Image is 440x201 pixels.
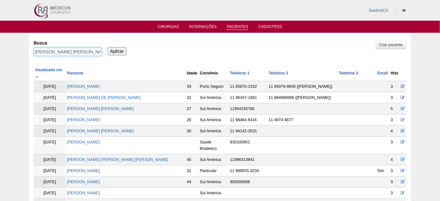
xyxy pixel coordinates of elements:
td: 3 [389,114,400,126]
td: [DATE] [34,137,66,154]
td: Sul América [199,126,229,137]
a: Cirurgias [158,24,179,31]
td: Particular [199,165,229,177]
td: 930100951 [229,137,267,154]
td: 11 98464 8416 [229,114,267,126]
td: 11 95870-2332 [229,81,267,92]
img: ordem crescente [35,75,39,79]
td: 45 [186,154,199,165]
td: Sim [376,165,390,177]
td: [DATE] [34,188,66,199]
td: Sul América [199,92,229,103]
i: Sair [402,9,406,12]
td: 11 95979-9659 ([PERSON_NAME]) [267,81,337,92]
label: Busca [34,40,102,46]
td: 993595696 [229,177,267,188]
td: 30 [186,126,199,137]
td: 4 [389,154,400,165]
td: 11 94142-3531 [229,126,267,137]
a: Criar paciente [376,41,406,49]
a: [PERSON_NAME] [PERSON_NAME] [67,129,134,133]
td: 11 96347-1661 [229,92,267,103]
td: Porto Seguro [199,81,229,92]
td: Sul América [199,188,229,199]
input: Digite os termos que você deseja procurar. [34,48,102,56]
a: Atualizado em [35,68,62,79]
td: 4 [389,126,400,137]
a: [PERSON_NAME] [67,118,100,122]
a: GastroSCS [369,8,388,13]
a: Telefone 1 [230,71,250,75]
td: 44 [186,177,199,188]
td: [DATE] [34,103,66,114]
a: Internações [189,24,217,31]
a: [PERSON_NAME] [67,140,100,144]
td: 3 [389,165,400,177]
a: Email [378,71,388,75]
td: [DATE] [34,126,66,137]
th: Idade [186,66,199,81]
td: [DATE] [34,165,66,177]
td: [DATE] [34,92,66,103]
td: 3 [389,81,400,92]
td: 11 988555 4234 [229,165,267,177]
th: Hist [389,66,400,81]
td: 5 [389,103,400,114]
a: [PERSON_NAME] [67,169,100,173]
td: 37 [186,103,199,114]
td: [DATE] [34,81,66,92]
td: Sul América [199,154,229,165]
td: 11 4974 4877 [267,114,337,126]
input: Aplicar [108,47,126,55]
td: [DATE] [34,114,66,126]
a: [PERSON_NAME] [PERSON_NAME] [67,107,134,111]
a: [PERSON_NAME] [67,180,100,184]
td: 28 [186,114,199,126]
a: Pacientes [227,24,248,30]
td: 11 984968996 ([PERSON_NAME]) [267,92,337,103]
a: [PERSON_NAME] DE [PERSON_NAME] [67,95,141,100]
td: 32 [186,165,199,177]
a: Cadastros [259,24,282,31]
td: 3 [389,188,400,199]
td: 3 [389,177,400,188]
th: Convênio [199,66,229,81]
td: 32 [186,92,199,103]
td: 3 [389,137,400,154]
a: Telefone 3 [339,71,358,75]
a: [PERSON_NAME] [67,84,100,89]
td: Saúde Bradesco [199,137,229,154]
a: [PERSON_NAME] [67,191,100,195]
a: Telefone 2 [269,71,288,75]
td: Sul América [199,177,229,188]
a: Paciente [67,71,83,75]
td: 11954236766 [229,103,267,114]
td: 11996313841 [229,154,267,165]
td: 39 [186,81,199,92]
td: [DATE] [34,154,66,165]
td: Sul América [199,114,229,126]
td: [DATE] [34,177,66,188]
a: [PERSON_NAME] [PERSON_NAME] [PERSON_NAME] [67,157,168,162]
td: 3 [389,92,400,103]
td: Sul América [199,103,229,114]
